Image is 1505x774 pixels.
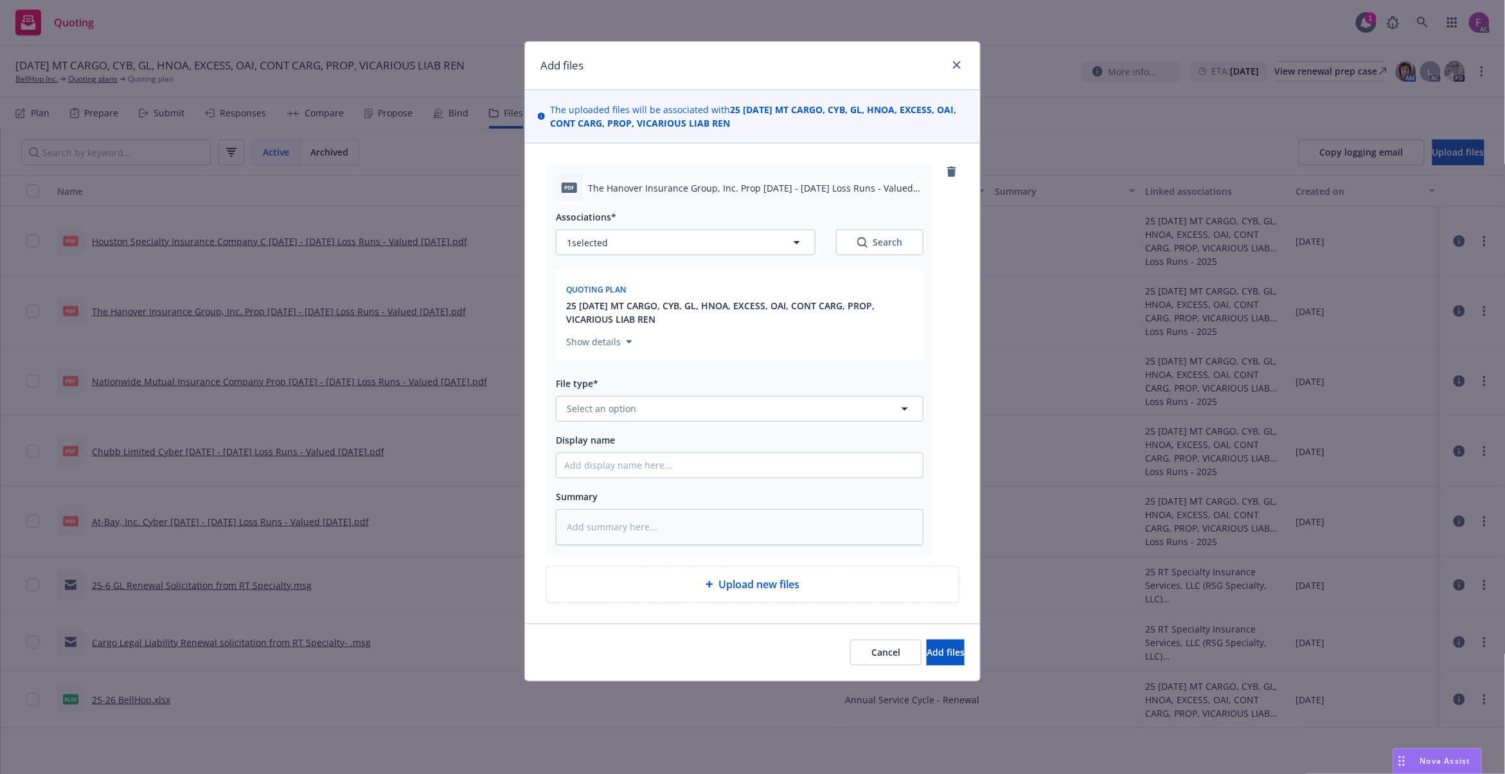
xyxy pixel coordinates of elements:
[556,377,598,390] span: File type*
[546,566,959,603] div: Upload new files
[561,334,637,350] button: Show details
[556,434,615,446] span: Display name
[566,284,627,295] span: Quoting plan
[1394,749,1410,773] div: Drag to move
[567,236,608,249] span: 1 selected
[556,211,616,223] span: Associations*
[566,299,916,326] button: 25 [DATE] MT CARGO, CYB, GL, HNOA, EXCESS, OAI, CONT CARG, PROP, VICARIOUS LIAB REN
[567,402,636,415] span: Select an option
[927,646,965,658] span: Add files
[588,181,923,195] span: The Hanover Insurance Group, Inc. Prop [DATE] - [DATE] Loss Runs - Valued [DATE].pdf
[944,164,959,179] a: remove
[556,230,815,255] button: 1selected
[562,183,577,192] span: pdf
[718,577,799,592] span: Upload new files
[550,103,967,130] span: The uploaded files will be associated with
[550,104,956,129] strong: 25 [DATE] MT CARGO, CYB, GL, HNOA, EXCESS, OAI, CONT CARG, PROP, VICARIOUS LIAB REN
[927,640,965,665] button: Add files
[871,646,900,658] span: Cancel
[836,230,923,255] button: SearchSearch
[857,236,902,249] div: Search
[557,453,923,478] input: Add display name here...
[949,57,965,73] a: close
[540,57,583,74] h1: Add files
[857,237,868,248] svg: Search
[850,640,922,665] button: Cancel
[1420,755,1471,766] span: Nova Assist
[1393,748,1482,774] button: Nova Assist
[556,396,923,422] button: Select an option
[556,491,598,503] span: Summary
